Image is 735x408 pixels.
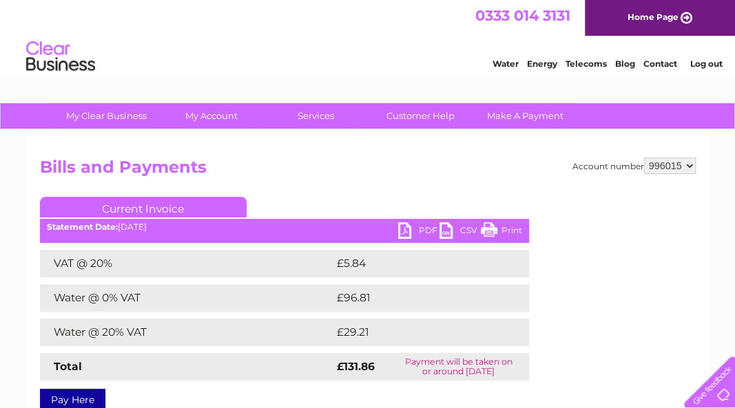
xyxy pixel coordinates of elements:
a: My Account [154,103,268,129]
a: Services [259,103,373,129]
a: Customer Help [364,103,477,129]
a: Water [493,58,519,69]
div: Account number [572,158,696,174]
div: Clear Business is a trading name of Verastar Limited (registered in [GEOGRAPHIC_DATA] No. 3667643... [43,8,694,67]
img: logo.png [25,36,96,78]
a: My Clear Business [50,103,163,129]
td: Water @ 0% VAT [40,284,333,312]
a: Print [481,222,522,242]
a: Blog [615,58,635,69]
a: Contact [643,58,677,69]
td: £96.81 [333,284,501,312]
td: Payment will be taken on or around [DATE] [388,353,528,380]
b: Statement Date: [47,222,118,232]
td: Water @ 20% VAT [40,319,333,346]
a: Make A Payment [468,103,582,129]
div: [DATE] [40,222,529,232]
a: Telecoms [566,58,607,69]
a: 0333 014 3131 [475,7,570,24]
strong: Total [54,360,82,373]
a: Log out [690,58,722,69]
a: Current Invoice [40,197,247,217]
h2: Bills and Payments [40,158,696,184]
a: CSV [439,222,481,242]
td: £29.21 [333,319,500,346]
td: £5.84 [333,250,497,277]
strong: £131.86 [337,360,375,373]
a: PDF [398,222,439,242]
td: VAT @ 20% [40,250,333,277]
a: Energy [527,58,557,69]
